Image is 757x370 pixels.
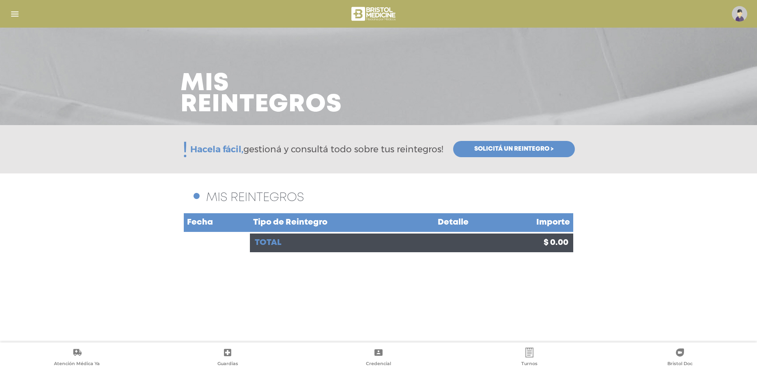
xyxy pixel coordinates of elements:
td: Importe [491,213,573,233]
a: Turnos [454,348,605,368]
span: Credencial [366,361,391,368]
span: Guardias [217,361,238,368]
a: Atención Médica Ya [2,348,153,368]
span: Solicitá un reintegro > [474,145,554,153]
img: Cober_menu-lines-white.svg [10,9,20,19]
span: gestioná y consultá todo sobre tus reintegros! [190,143,443,156]
img: bristol-medicine-blanco.png [350,4,398,24]
span: Bristol Doc [667,361,692,368]
h3: Mis reintegros [181,73,342,115]
a: Bristol Doc [604,348,755,368]
span: ! [183,142,187,157]
span: Turnos [521,361,538,368]
td: Fecha [184,213,250,233]
span: Hacela fácil, [190,144,243,155]
img: profile-placeholder.svg [732,6,747,22]
a: Guardias [153,348,303,368]
span: MIS REINTEGROS [206,192,304,203]
td: $ 0.00 [491,233,573,253]
span: Atención Médica Ya [54,361,100,368]
a: Credencial [303,348,454,368]
a: Solicitá un reintegro > [453,141,575,157]
td: Tipo de Reintegro [250,213,415,233]
td: Detalle [415,213,491,233]
td: total [250,233,491,253]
